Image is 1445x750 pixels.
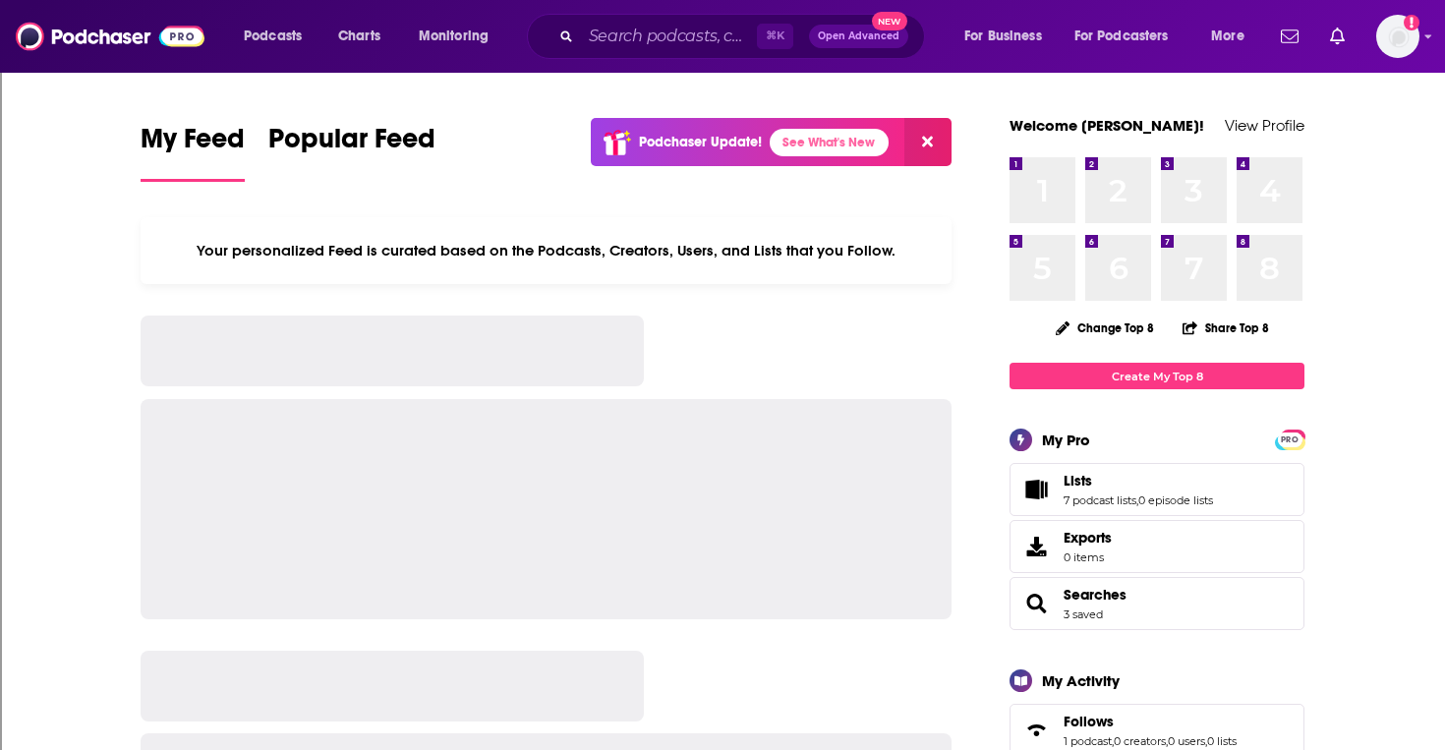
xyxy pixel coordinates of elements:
[16,18,204,55] img: Podchaser - Follow, Share and Rate Podcasts
[546,14,944,59] div: Search podcasts, credits, & more...
[872,12,907,30] span: New
[1273,20,1306,53] a: Show notifications dropdown
[757,24,793,49] span: ⌘ K
[951,21,1067,52] button: open menu
[1404,15,1419,30] svg: Add a profile image
[581,21,757,52] input: Search podcasts, credits, & more...
[809,25,908,48] button: Open AdvancedNew
[1376,15,1419,58] button: Show profile menu
[405,21,514,52] button: open menu
[1376,15,1419,58] span: Logged in as slthomas
[338,23,380,50] span: Charts
[1376,15,1419,58] img: User Profile
[419,23,489,50] span: Monitoring
[818,31,899,41] span: Open Advanced
[1197,21,1269,52] button: open menu
[964,23,1042,50] span: For Business
[1322,20,1353,53] a: Show notifications dropdown
[1062,21,1197,52] button: open menu
[1074,23,1169,50] span: For Podcasters
[244,23,302,50] span: Podcasts
[230,21,327,52] button: open menu
[770,129,889,156] a: See What's New
[325,21,392,52] a: Charts
[1211,23,1244,50] span: More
